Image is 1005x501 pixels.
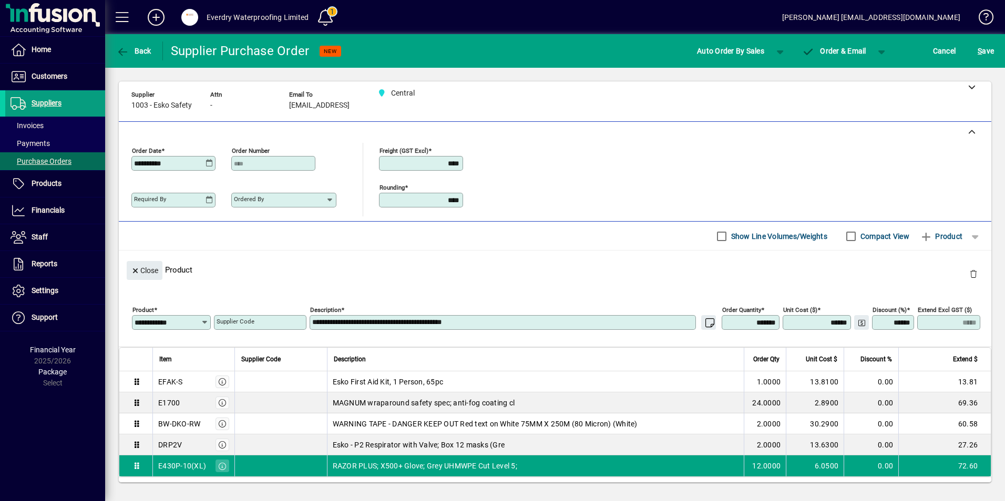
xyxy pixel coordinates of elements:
[854,315,869,330] button: Change Price Levels
[898,371,991,392] td: 13.81
[722,306,761,314] mat-label: Order Quantity
[898,434,991,455] td: 27.26
[5,224,105,250] a: Staff
[234,195,264,203] mat-label: Ordered by
[786,392,844,413] td: 2.8900
[32,313,58,321] span: Support
[32,286,58,295] span: Settings
[786,371,844,392] td: 13.8100
[898,455,991,476] td: 72.60
[744,392,786,413] td: 24.0000
[744,371,786,392] td: 1.0000
[844,455,898,476] td: 0.00
[32,233,48,241] span: Staff
[105,41,163,60] app-page-header-button: Back
[915,227,968,246] button: Product
[116,47,151,55] span: Back
[920,228,962,245] span: Product
[802,47,866,55] span: Order & Email
[139,8,173,27] button: Add
[333,377,444,387] span: Esko First Aid Kit, 1 Person, 65pc
[131,262,158,279] span: Close
[324,48,337,55] span: NEW
[132,306,154,314] mat-label: Product
[32,206,65,214] span: Financials
[898,413,991,434] td: 60.58
[32,259,57,268] span: Reports
[844,434,898,455] td: 0.00
[333,398,515,408] span: MAGNUM wraparound safety spec; anti-fog coating cl
[119,250,991,289] div: Product
[844,413,898,434] td: 0.00
[158,440,182,450] div: DRP2V
[5,152,105,170] a: Purchase Orders
[953,353,978,365] span: Extend $
[918,306,972,314] mat-label: Extend excl GST ($)
[898,392,991,413] td: 69.36
[333,461,517,471] span: RAZOR PLUS; X500+ Glove; Grey UHMWPE Cut Level 5;
[38,368,67,376] span: Package
[729,231,827,242] label: Show Line Volumes/Weights
[114,41,154,60] button: Back
[334,353,366,365] span: Description
[380,147,428,154] mat-label: Freight (GST excl)
[333,419,638,429] span: WARNING TAPE - DANGER KEEP OUT Red text on White 75MM X 250M (80 Micron) (White)
[844,371,898,392] td: 0.00
[159,353,172,365] span: Item
[333,440,505,450] span: Esko - P2 Respirator with Valve; Box 12 masks (Gre
[978,43,994,59] span: ave
[975,41,997,60] button: Save
[873,306,907,314] mat-label: Discount (%)
[858,231,909,242] label: Compact View
[158,419,200,429] div: BW-DKO-RW
[5,171,105,197] a: Products
[744,455,786,476] td: 12.0000
[132,147,161,154] mat-label: Order date
[971,2,992,36] a: Knowledge Base
[786,434,844,455] td: 13.6300
[289,101,350,110] span: [EMAIL_ADDRESS]
[5,278,105,304] a: Settings
[930,41,959,60] button: Cancel
[380,184,405,191] mat-label: Rounding
[783,306,817,314] mat-label: Unit Cost ($)
[32,72,67,80] span: Customers
[310,306,341,314] mat-label: Description
[5,305,105,331] a: Support
[961,269,986,278] app-page-header-button: Delete
[5,37,105,63] a: Home
[860,353,892,365] span: Discount %
[753,353,780,365] span: Order Qty
[11,139,50,148] span: Payments
[232,147,270,154] mat-label: Order number
[744,413,786,434] td: 2.0000
[207,9,309,26] div: Everdry Waterproofing Limited
[5,64,105,90] a: Customers
[11,157,71,165] span: Purchase Orders
[797,41,871,60] button: Order & Email
[158,377,183,387] div: EFAK-S
[692,41,770,60] button: Auto Order By Sales
[806,353,837,365] span: Unit Cost $
[782,9,960,26] div: [PERSON_NAME] [EMAIL_ADDRESS][DOMAIN_NAME]
[5,197,105,224] a: Financials
[697,43,764,59] span: Auto Order By Sales
[217,318,254,325] mat-label: Supplier Code
[210,101,212,110] span: -
[134,195,166,203] mat-label: Required by
[961,261,986,286] button: Delete
[5,134,105,152] a: Payments
[32,99,61,107] span: Suppliers
[124,265,165,275] app-page-header-button: Close
[786,413,844,434] td: 30.2900
[11,121,44,130] span: Invoices
[127,261,162,280] button: Close
[978,47,982,55] span: S
[32,179,61,187] span: Products
[32,45,51,54] span: Home
[744,434,786,455] td: 2.0000
[158,398,180,408] div: E1700
[173,8,207,27] button: Profile
[158,461,206,471] div: E430P-10(XL)
[786,455,844,476] td: 6.0500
